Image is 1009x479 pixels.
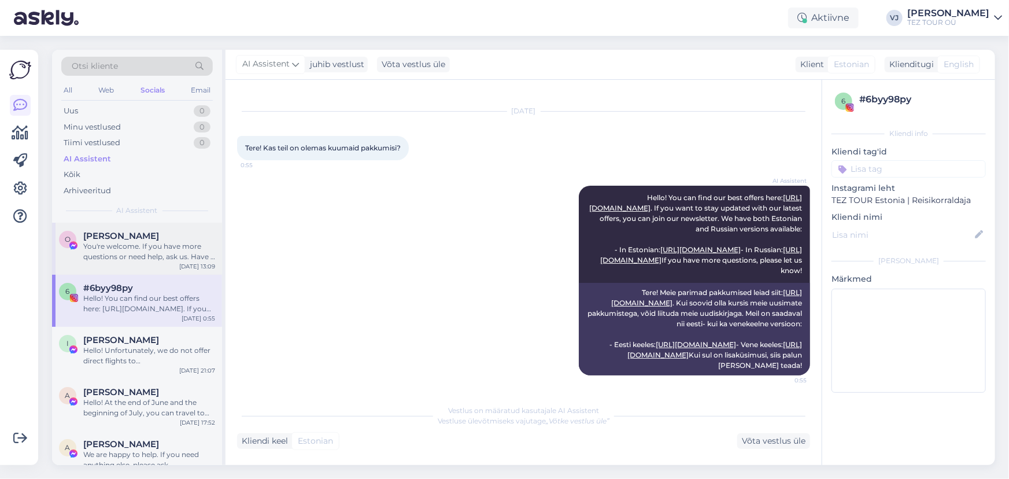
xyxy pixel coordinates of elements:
[241,161,284,170] span: 0:55
[194,121,210,133] div: 0
[194,105,210,117] div: 0
[180,418,215,427] div: [DATE] 17:52
[377,57,450,72] div: Võta vestlus üle
[763,376,807,385] span: 0:55
[448,406,599,415] span: Vestlus on määratud kasutajale AI Assistent
[65,235,71,244] span: O
[117,205,158,216] span: AI Assistent
[832,229,973,241] input: Lisa nimi
[83,293,215,314] div: Hello! You can find our best offers here: [URL][DOMAIN_NAME]. If you want to stay updated with ou...
[886,10,903,26] div: VJ
[831,146,986,158] p: Kliendi tag'id
[64,137,120,149] div: Tiimi vestlused
[64,169,80,180] div: Kõik
[61,83,75,98] div: All
[83,449,215,470] div: We are happy to help. If you need anything else, please ask.
[65,443,71,452] span: A
[831,194,986,207] p: TEZ TOUR Estonia | Reisikorraldaja
[907,18,989,27] div: TEZ TOUR OÜ
[831,182,986,194] p: Instagrami leht
[546,417,609,425] i: „Võtke vestlus üle”
[907,9,1002,27] a: [PERSON_NAME]TEZ TOUR OÜ
[83,439,159,449] span: Anna Tru
[194,137,210,149] div: 0
[842,97,846,105] span: 6
[831,256,986,266] div: [PERSON_NAME]
[66,339,69,348] span: I
[796,58,824,71] div: Klient
[83,231,159,241] span: Olga Kohal
[237,106,810,116] div: [DATE]
[831,128,986,139] div: Kliendi info
[831,160,986,178] input: Lisa tag
[885,58,934,71] div: Klienditugi
[179,262,215,271] div: [DATE] 13:09
[656,340,736,349] a: [URL][DOMAIN_NAME]
[831,273,986,285] p: Märkmed
[763,176,807,185] span: AI Assistent
[242,58,290,71] span: AI Assistent
[83,387,159,397] span: Andre Eding
[9,59,31,81] img: Askly Logo
[298,435,333,447] span: Estonian
[831,211,986,223] p: Kliendi nimi
[834,58,869,71] span: Estonian
[859,93,982,106] div: # 6byy98py
[64,105,78,117] div: Uus
[138,83,167,98] div: Socials
[788,8,859,28] div: Aktiivne
[438,417,609,425] span: Vestluse ülevõtmiseks vajutage
[65,391,71,400] span: A
[944,58,974,71] span: English
[579,283,810,375] div: Tere! Meie parimad pakkumised leiad siit: . Kui soovid olla kursis meie uusimate pakkumistega, võ...
[179,366,215,375] div: [DATE] 21:07
[245,143,401,152] span: Tere! Kas teil on olemas kuumaid pakkumisi?
[64,153,111,165] div: AI Assistent
[589,193,804,275] span: Hello! You can find our best offers here: . If you want to stay updated with our latest offers, y...
[83,345,215,366] div: Hello! Unfortunately, we do not offer direct flights to [GEOGRAPHIC_DATA] or [GEOGRAPHIC_DATA]. H...
[305,58,364,71] div: juhib vestlust
[66,287,70,296] span: 6
[96,83,116,98] div: Web
[737,433,810,449] div: Võta vestlus üle
[64,121,121,133] div: Minu vestlused
[660,245,741,254] a: [URL][DOMAIN_NAME]
[189,83,213,98] div: Email
[237,435,288,447] div: Kliendi keel
[83,397,215,418] div: Hello! At the end of June and the beginning of July, you can travel to several destinations where...
[64,185,111,197] div: Arhiveeritud
[83,283,133,293] span: #6byy98py
[83,241,215,262] div: You're welcome. If you have more questions or need help, ask us. Have a good day.
[72,60,118,72] span: Otsi kliente
[182,314,215,323] div: [DATE] 0:55
[907,9,989,18] div: [PERSON_NAME]
[83,335,159,345] span: Inga Toivonen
